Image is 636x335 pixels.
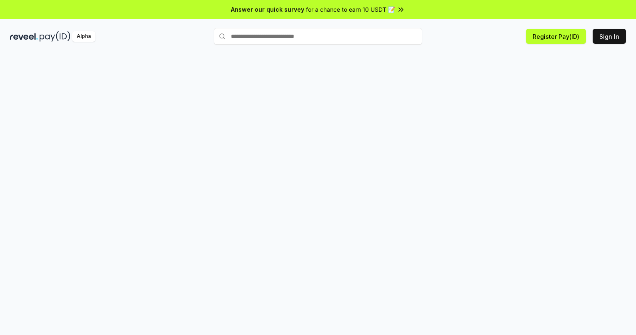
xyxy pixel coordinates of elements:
[306,5,395,14] span: for a chance to earn 10 USDT 📝
[40,31,70,42] img: pay_id
[526,29,586,44] button: Register Pay(ID)
[231,5,304,14] span: Answer our quick survey
[593,29,626,44] button: Sign In
[10,31,38,42] img: reveel_dark
[72,31,95,42] div: Alpha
